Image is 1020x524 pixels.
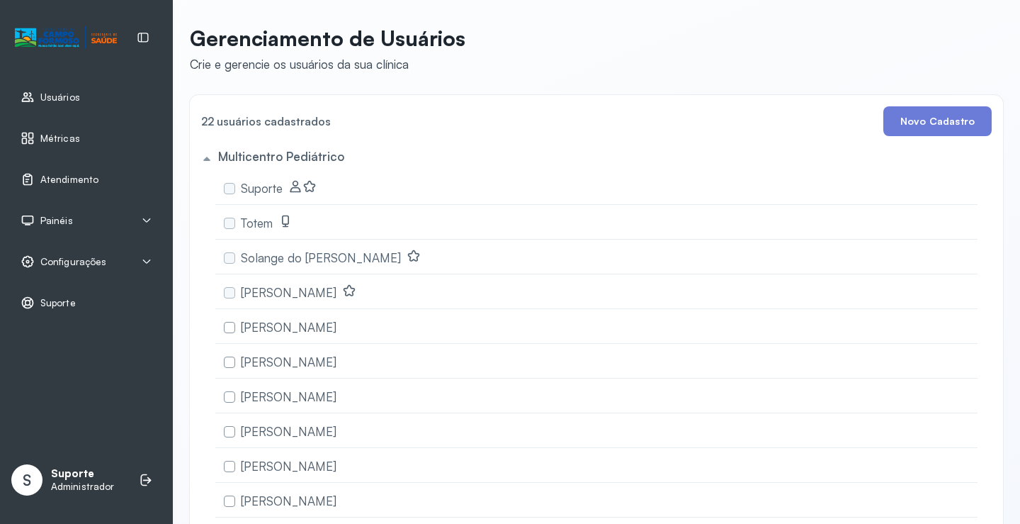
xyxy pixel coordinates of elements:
[40,256,106,268] span: Configurações
[190,57,465,72] div: Crie e gerencie os usuários da sua clínica
[40,91,80,104] span: Usuários
[21,90,152,104] a: Usuários
[190,26,465,51] p: Gerenciamento de Usuários
[241,250,401,265] span: Solange do [PERSON_NAME]
[218,149,344,164] h5: Multicentro Pediátrico
[51,467,114,481] p: Suporte
[241,424,336,439] span: [PERSON_NAME]
[40,133,80,145] span: Métricas
[241,285,336,300] span: [PERSON_NAME]
[21,172,152,186] a: Atendimento
[241,216,273,230] span: Totem
[241,181,283,196] span: Suporte
[883,106,992,136] button: Novo Cadastro
[15,26,117,50] img: Logotipo do estabelecimento
[201,111,331,131] h4: 22 usuários cadastrados
[40,215,73,227] span: Painéis
[241,389,336,404] span: [PERSON_NAME]
[40,297,76,309] span: Suporte
[40,174,98,186] span: Atendimento
[21,131,152,145] a: Métricas
[241,494,336,508] span: [PERSON_NAME]
[51,481,114,493] p: Administrador
[241,459,336,474] span: [PERSON_NAME]
[241,355,336,369] span: [PERSON_NAME]
[241,320,336,335] span: [PERSON_NAME]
